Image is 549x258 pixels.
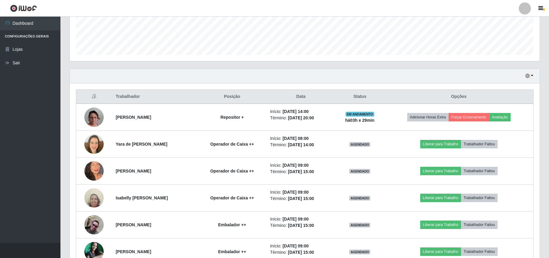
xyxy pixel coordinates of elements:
[270,115,332,121] li: Término:
[349,196,370,201] span: AGENDADO
[218,222,246,227] strong: Embalador ++
[270,189,332,195] li: Início:
[283,217,309,221] time: [DATE] 09:00
[84,185,104,211] img: 1738454546476.jpeg
[420,247,461,256] button: Liberar para Trabalho
[270,216,332,222] li: Início:
[116,115,151,120] strong: [PERSON_NAME]
[116,195,168,200] strong: Isabelly [PERSON_NAME]
[84,154,104,188] img: 1702821101734.jpeg
[449,113,489,121] button: Forçar Encerramento
[349,250,370,254] span: AGENDADO
[84,134,104,154] img: 1738991398512.jpeg
[461,221,498,229] button: Trabalhador Faltou
[270,162,332,169] li: Início:
[210,169,254,173] strong: Operador de Caixa ++
[461,194,498,202] button: Trabalhador Faltou
[349,223,370,227] span: AGENDADO
[198,90,266,104] th: Posição
[210,195,254,200] strong: Operador de Caixa ++
[283,243,309,248] time: [DATE] 09:00
[349,142,370,147] span: AGENDADO
[10,5,37,12] img: CoreUI Logo
[220,115,244,120] strong: Repositor +
[420,140,461,148] button: Liberar para Trabalho
[218,249,246,254] strong: Embalador ++
[384,90,533,104] th: Opções
[270,169,332,175] li: Término:
[283,190,309,195] time: [DATE] 09:00
[489,113,511,121] button: Avaliação
[270,222,332,229] li: Término:
[349,169,370,174] span: AGENDADO
[420,194,461,202] button: Liberar para Trabalho
[288,250,314,255] time: [DATE] 15:00
[270,142,332,148] li: Término:
[335,90,384,104] th: Status
[270,243,332,249] li: Início:
[270,249,332,256] li: Término:
[84,100,104,134] img: 1737254952637.jpeg
[116,142,167,147] strong: Yara de [PERSON_NAME]
[407,113,449,121] button: Adicionar Horas Extra
[116,222,151,227] strong: [PERSON_NAME]
[210,142,254,147] strong: Operador de Caixa ++
[345,118,375,123] strong: há 03 h e 29 min
[84,215,104,234] img: 1732812097920.jpeg
[346,112,374,117] span: EM ANDAMENTO
[270,135,332,142] li: Início:
[288,223,314,228] time: [DATE] 15:00
[112,90,198,104] th: Trabalhador
[283,109,309,114] time: [DATE] 14:00
[283,136,309,141] time: [DATE] 08:00
[461,140,498,148] button: Trabalhador Faltou
[270,195,332,202] li: Término:
[461,247,498,256] button: Trabalhador Faltou
[266,90,335,104] th: Data
[420,167,461,175] button: Liberar para Trabalho
[283,163,309,168] time: [DATE] 09:00
[420,221,461,229] button: Liberar para Trabalho
[288,169,314,174] time: [DATE] 15:00
[288,115,314,120] time: [DATE] 20:00
[288,196,314,201] time: [DATE] 15:00
[288,142,314,147] time: [DATE] 14:00
[116,169,151,173] strong: [PERSON_NAME]
[270,108,332,115] li: Início:
[116,249,151,254] strong: [PERSON_NAME]
[461,167,498,175] button: Trabalhador Faltou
